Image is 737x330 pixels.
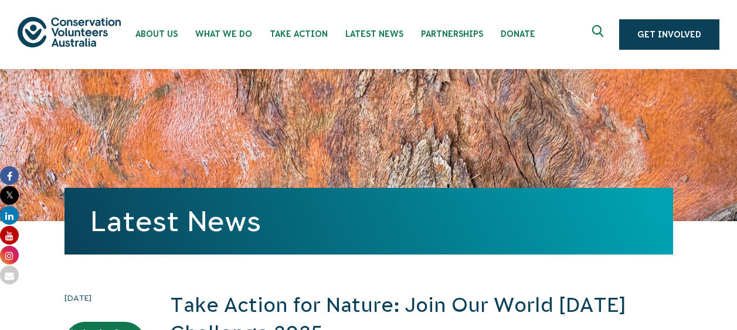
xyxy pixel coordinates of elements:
[270,29,328,39] span: Take Action
[90,205,261,237] a: Latest News
[592,25,607,44] span: Expand search box
[501,29,535,39] span: Donate
[421,29,483,39] span: Partnerships
[585,20,613,49] button: Expand search box Close search box
[18,17,121,47] img: logo.svg
[195,29,252,39] span: What We Do
[619,19,719,50] a: Get Involved
[345,29,403,39] span: Latest News
[64,291,145,304] time: [DATE]
[135,29,178,39] span: About Us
